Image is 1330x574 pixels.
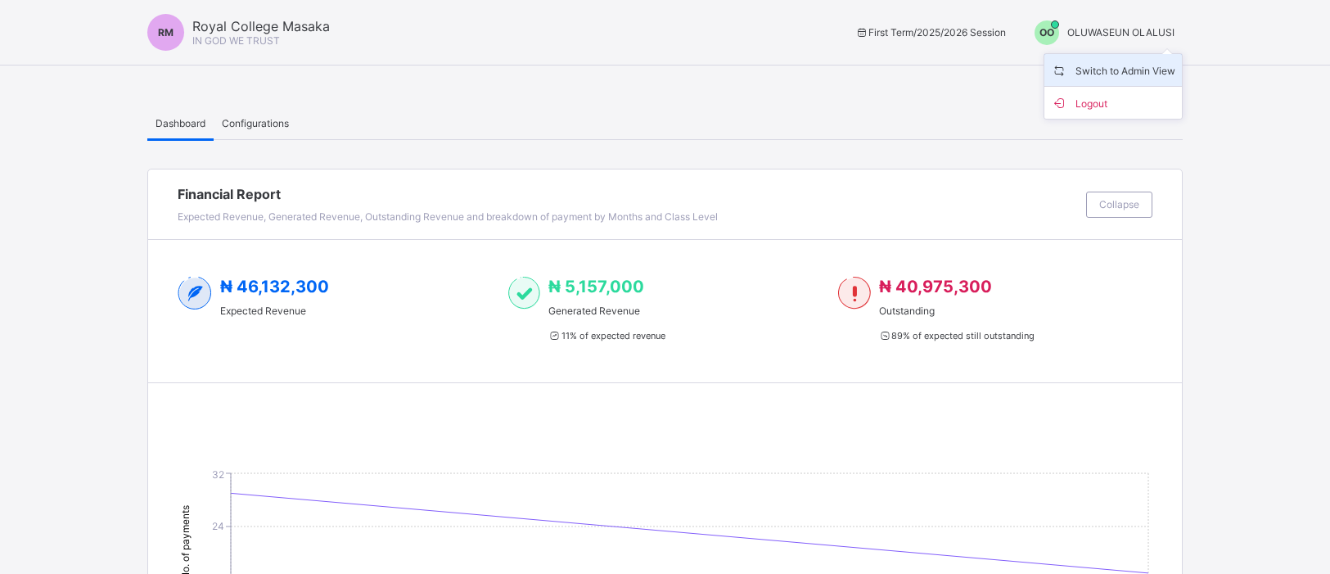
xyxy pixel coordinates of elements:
[1039,26,1054,38] span: OO
[879,330,1035,341] span: 89 % of expected still outstanding
[178,210,718,223] span: Expected Revenue, Generated Revenue, Outstanding Revenue and breakdown of payment by Months and C...
[158,26,174,38] span: RM
[548,305,665,317] span: Generated Revenue
[178,277,212,310] img: expected-2.4343d3e9d0c965b919479240f3db56ac.svg
[1044,54,1182,87] li: dropdown-list-item-name-0
[1099,198,1139,210] span: Collapse
[508,277,540,310] img: paid-1.3eb1404cbcb1d3b736510a26bbfa3ccb.svg
[1051,93,1175,112] span: Logout
[220,277,329,296] span: ₦ 46,132,300
[212,468,224,481] tspan: 32
[222,117,289,129] span: Configurations
[178,186,1078,202] span: Financial Report
[548,330,665,341] span: 11 % of expected revenue
[192,34,280,47] span: IN GOD WE TRUST
[212,520,224,532] tspan: 24
[1051,61,1175,79] span: Switch to Admin View
[220,305,329,317] span: Expected Revenue
[879,305,1035,317] span: Outstanding
[192,18,330,34] span: Royal College Masaka
[1067,26,1174,38] span: OLUWASEUN OLALUSI
[854,26,1006,38] span: session/term information
[1044,87,1182,119] li: dropdown-list-item-buttom-1
[879,277,992,296] span: ₦ 40,975,300
[548,277,644,296] span: ₦ 5,157,000
[156,117,205,129] span: Dashboard
[838,277,870,310] img: outstanding-1.146d663e52f09953f639664a84e30106.svg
